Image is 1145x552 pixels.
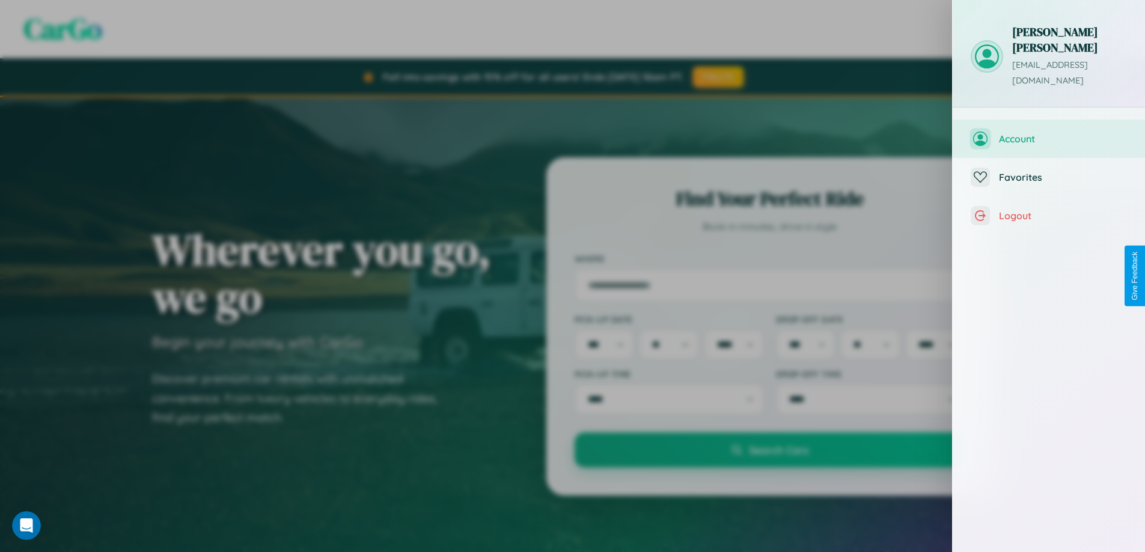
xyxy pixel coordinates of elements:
[953,120,1145,158] button: Account
[1012,58,1127,89] p: [EMAIL_ADDRESS][DOMAIN_NAME]
[1131,252,1139,300] div: Give Feedback
[1012,24,1127,55] h3: [PERSON_NAME] [PERSON_NAME]
[12,511,41,540] iframe: Intercom live chat
[953,158,1145,196] button: Favorites
[999,171,1127,183] span: Favorites
[953,196,1145,235] button: Logout
[999,133,1127,145] span: Account
[999,210,1127,222] span: Logout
